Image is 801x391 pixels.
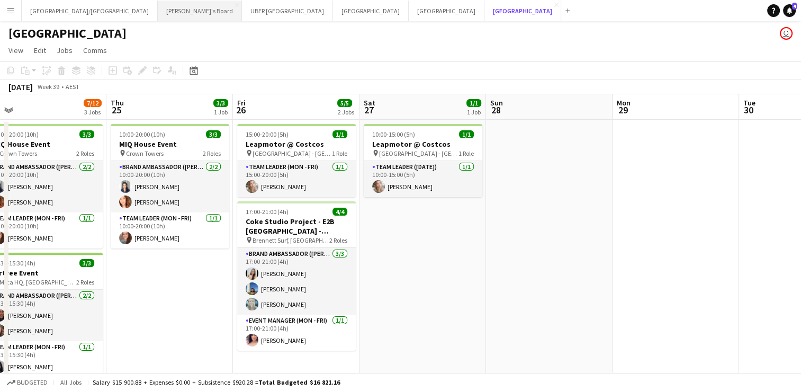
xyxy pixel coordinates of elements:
span: 4/4 [332,208,347,216]
span: 2 Roles [76,149,94,157]
span: 28 [489,104,503,116]
span: All jobs [58,378,84,386]
span: 3/3 [206,130,221,138]
div: 3 Jobs [84,108,101,116]
app-card-role: Event Manager (Mon - Fri)1/117:00-21:00 (4h)[PERSON_NAME] [237,315,356,351]
app-job-card: 10:00-20:00 (10h)3/3MIQ House Event Crown Towers2 RolesBrand Ambassador ([PERSON_NAME])2/210:00-2... [111,124,229,248]
app-job-card: 15:00-20:00 (5h)1/1Leapmotor @ Costcos [GEOGRAPHIC_DATA] - [GEOGRAPHIC_DATA]1 RoleTeam Leader (Mo... [237,124,356,197]
button: Budgeted [5,377,49,388]
span: 17:00-21:00 (4h) [246,208,289,216]
span: 5/5 [337,99,352,107]
span: 7/12 [84,99,102,107]
span: Jobs [57,46,73,55]
a: 4 [783,4,796,17]
span: 29 [615,104,631,116]
span: Edit [34,46,46,55]
span: 3/3 [213,99,228,107]
div: AEST [66,83,79,91]
span: Budgeted [17,379,48,386]
span: 1/1 [332,130,347,138]
span: 2 Roles [329,236,347,244]
button: [PERSON_NAME]'s Board [158,1,242,21]
span: 10:00-20:00 (10h) [119,130,165,138]
span: 25 [109,104,124,116]
div: 2 Jobs [338,108,354,116]
app-job-card: 17:00-21:00 (4h)4/4Coke Studio Project - E2B [GEOGRAPHIC_DATA] - [GEOGRAPHIC_DATA] Brennett Surf,... [237,201,356,351]
button: UBER [GEOGRAPHIC_DATA] [242,1,333,21]
span: [GEOGRAPHIC_DATA] - [GEOGRAPHIC_DATA] [253,149,332,157]
span: 1/1 [466,99,481,107]
h3: Coke Studio Project - E2B [GEOGRAPHIC_DATA] - [GEOGRAPHIC_DATA] [237,217,356,236]
app-card-role: Team Leader ([DATE])1/110:00-15:00 (5h)[PERSON_NAME] [364,161,482,197]
span: 2 Roles [203,149,221,157]
span: 1 Role [458,149,474,157]
span: Total Budgeted $16 821.16 [258,378,340,386]
h1: [GEOGRAPHIC_DATA] [8,25,127,41]
span: 10:00-15:00 (5h) [372,130,415,138]
span: 2 Roles [76,278,94,286]
span: 4 [792,3,797,10]
span: 30 [742,104,755,116]
span: 3/3 [79,130,94,138]
span: Tue [743,98,755,108]
span: Comms [83,46,107,55]
span: 15:00-20:00 (5h) [246,130,289,138]
div: 1 Job [467,108,481,116]
span: Brennett Surf, [GEOGRAPHIC_DATA], [GEOGRAPHIC_DATA] [253,236,329,244]
app-card-role: Team Leader (Mon - Fri)1/115:00-20:00 (5h)[PERSON_NAME] [237,161,356,197]
app-card-role: Team Leader (Mon - Fri)1/110:00-20:00 (10h)[PERSON_NAME] [111,212,229,248]
button: [GEOGRAPHIC_DATA] [409,1,484,21]
div: 1 Job [214,108,228,116]
button: [GEOGRAPHIC_DATA] [484,1,561,21]
span: Sun [490,98,503,108]
span: Sat [364,98,375,108]
span: Mon [617,98,631,108]
a: Jobs [52,43,77,57]
button: [GEOGRAPHIC_DATA] [333,1,409,21]
div: Salary $15 900.88 + Expenses $0.00 + Subsistence $920.28 = [93,378,340,386]
span: View [8,46,23,55]
span: Fri [237,98,246,108]
span: 3/3 [79,259,94,267]
span: 27 [362,104,375,116]
h3: MIQ House Event [111,139,229,149]
span: 1/1 [459,130,474,138]
span: 26 [236,104,246,116]
span: Week 39 [35,83,61,91]
a: Comms [79,43,111,57]
span: [GEOGRAPHIC_DATA] - [GEOGRAPHIC_DATA] [379,149,458,157]
button: [GEOGRAPHIC_DATA]/[GEOGRAPHIC_DATA] [22,1,158,21]
h3: Leapmotor @ Costcos [237,139,356,149]
a: Edit [30,43,50,57]
app-user-avatar: Tennille Moore [780,27,793,40]
app-job-card: 10:00-15:00 (5h)1/1Leapmotor @ Costcos [GEOGRAPHIC_DATA] - [GEOGRAPHIC_DATA]1 RoleTeam Leader ([D... [364,124,482,197]
span: Crown Towers [126,149,164,157]
app-card-role: Brand Ambassador ([PERSON_NAME])2/210:00-20:00 (10h)[PERSON_NAME][PERSON_NAME] [111,161,229,212]
span: 1 Role [332,149,347,157]
h3: Leapmotor @ Costcos [364,139,482,149]
app-card-role: Brand Ambassador ([PERSON_NAME])3/317:00-21:00 (4h)[PERSON_NAME][PERSON_NAME][PERSON_NAME] [237,248,356,315]
span: Thu [111,98,124,108]
a: View [4,43,28,57]
div: [DATE] [8,82,33,92]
